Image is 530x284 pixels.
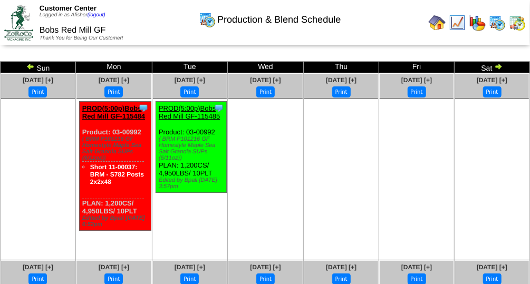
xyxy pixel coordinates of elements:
span: Production & Blend Schedule [217,14,341,25]
a: PROD(5:00p)Bobs Red Mill GF-115484 [82,104,145,120]
a: [DATE] [+] [175,263,205,271]
div: Product: 03-00992 PLAN: 1,200CS / 4,950LBS / 10PLT [156,102,226,193]
a: [DATE] [+] [401,76,432,84]
a: [DATE] [+] [401,263,432,271]
img: line_graph.gif [449,14,466,31]
img: arrowleft.gif [26,62,35,71]
td: Thu [304,62,379,73]
a: [DATE] [+] [23,76,53,84]
a: [DATE] [+] [250,76,281,84]
td: Wed [227,62,303,73]
button: Print [28,86,47,97]
div: Edited by Bpali [DATE] 3:57pm [159,177,226,190]
td: Sun [1,62,76,73]
img: calendarinout.gif [509,14,526,31]
button: Print [332,86,351,97]
img: ZoRoCo_Logo(Green%26Foil)%20jpg.webp [4,5,33,40]
button: Print [483,86,502,97]
img: calendarprod.gif [489,14,506,31]
a: PROD(5:00p)Bobs Red Mill GF-115485 [159,104,220,120]
img: graph.gif [469,14,486,31]
a: [DATE] [+] [175,76,205,84]
button: Print [104,86,123,97]
span: Logged in as Afisher [40,12,105,18]
a: [DATE] [+] [326,76,356,84]
button: Print [180,86,199,97]
div: Edited by Bpali [DATE] 6:52pm [82,215,151,228]
a: [DATE] [+] [477,76,507,84]
img: Tooltip [138,103,149,113]
a: [DATE] [+] [250,263,281,271]
button: Print [408,86,426,97]
img: Tooltip [214,103,224,113]
a: [DATE] [+] [23,263,53,271]
a: [DATE] [+] [99,76,129,84]
a: [DATE] [+] [326,263,356,271]
div: ( BRM P101216 GF Homestyle Maple Sea Salt Granola SUPs (6/11oz)) [159,136,226,161]
img: arrowright.gif [494,62,503,71]
div: ( BRM P101216 GF Homestyle Maple Sea Salt Granola SUPs (6/11oz)) [82,136,151,161]
a: (logout) [88,12,105,18]
td: Fri [379,62,455,73]
a: [DATE] [+] [99,263,129,271]
span: Bobs Red Mill GF [40,26,105,35]
a: Short 11-00037: BRM - S782 Posts 2x2x48 [90,163,144,185]
div: Product: 03-00992 PLAN: 1,200CS / 4,950LBS / 10PLT [79,102,151,231]
span: Customer Center [40,4,97,12]
button: Print [256,86,275,97]
img: home.gif [429,14,446,31]
td: Sat [455,62,530,73]
a: [DATE] [+] [477,263,507,271]
span: Thank You for Being Our Customer! [40,35,123,41]
td: Mon [75,62,152,73]
img: calendarprod.gif [199,11,216,28]
td: Tue [152,62,227,73]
